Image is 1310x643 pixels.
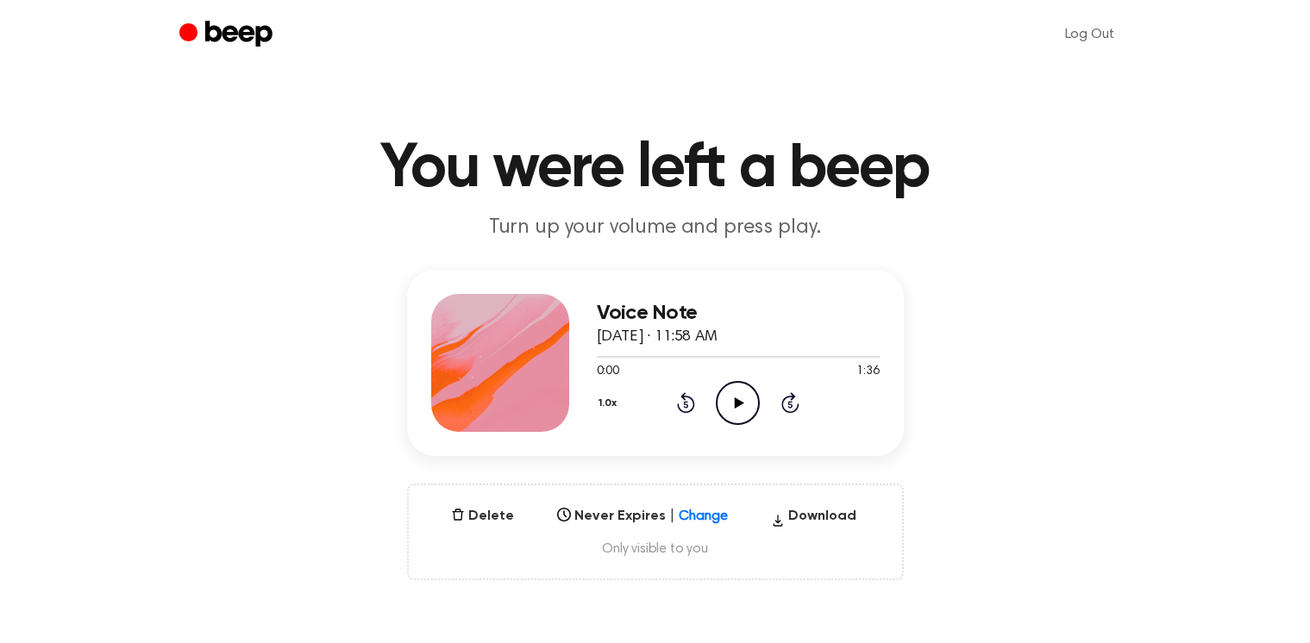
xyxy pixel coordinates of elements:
[444,506,521,527] button: Delete
[179,18,277,52] a: Beep
[1048,14,1131,55] a: Log Out
[597,302,880,325] h3: Voice Note
[764,506,863,534] button: Download
[429,540,881,558] span: Only visible to you
[597,363,619,381] span: 0:00
[856,363,879,381] span: 1:36
[214,138,1097,200] h1: You were left a beep
[597,329,718,345] span: [DATE] · 11:58 AM
[324,214,987,242] p: Turn up your volume and press play.
[597,389,624,418] button: 1.0x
